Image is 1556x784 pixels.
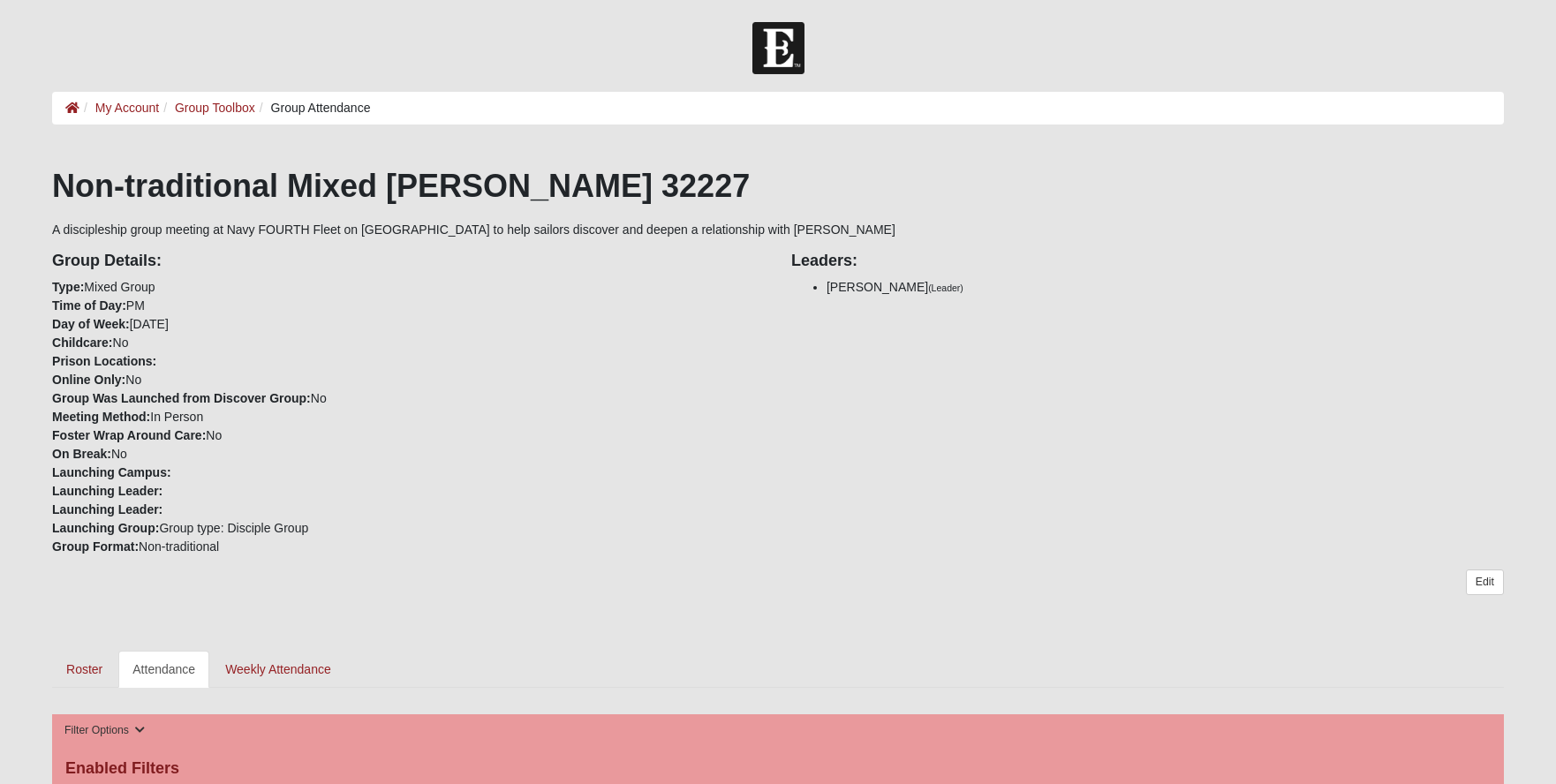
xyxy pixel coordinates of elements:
[827,278,1504,297] li: [PERSON_NAME]
[211,651,345,688] a: Weekly Attendance
[175,101,255,115] a: Group Toolbox
[52,465,171,479] strong: Launching Campus:
[39,239,778,556] div: Mixed Group PM [DATE] No No No In Person No No Group type: Disciple Group Non-traditional
[255,99,371,117] li: Group Attendance
[52,335,112,350] strong: Childcare:
[59,721,150,740] button: Filter Options
[52,391,311,405] strong: Group Was Launched from Discover Group:
[52,428,206,442] strong: Foster Wrap Around Care:
[52,447,111,461] strong: On Break:
[52,539,139,554] strong: Group Format:
[52,298,126,313] strong: Time of Day:
[52,252,765,271] h4: Group Details:
[118,651,209,688] a: Attendance
[52,521,159,535] strong: Launching Group:
[52,167,1504,688] div: A discipleship group meeting at Navy FOURTH Fleet on [GEOGRAPHIC_DATA] to help sailors discover a...
[52,280,84,294] strong: Type:
[52,373,125,387] strong: Online Only:
[928,283,963,293] small: (Leader)
[52,317,130,331] strong: Day of Week:
[52,167,1504,205] h1: Non-traditional Mixed [PERSON_NAME] 32227
[1466,569,1504,595] a: Edit
[752,22,804,74] img: Church of Eleven22 Logo
[52,410,150,424] strong: Meeting Method:
[52,354,156,368] strong: Prison Locations:
[95,101,159,115] a: My Account
[52,502,162,516] strong: Launching Leader:
[52,484,162,498] strong: Launching Leader:
[791,252,1504,271] h4: Leaders:
[52,651,117,688] a: Roster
